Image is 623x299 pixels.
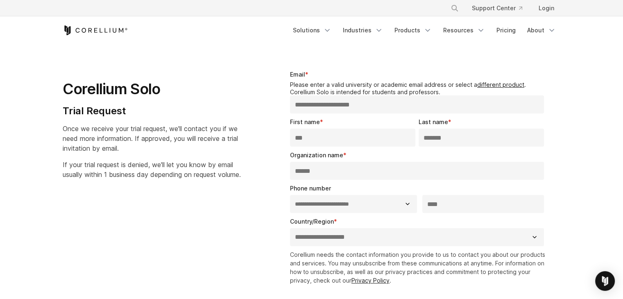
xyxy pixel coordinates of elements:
[441,1,561,16] div: Navigation Menu
[290,250,548,285] p: Corellium needs the contact information you provide to us to contact you about our products and s...
[290,152,343,159] span: Organization name
[492,23,521,38] a: Pricing
[288,23,561,38] div: Navigation Menu
[290,71,305,78] span: Email
[63,25,128,35] a: Corellium Home
[63,105,241,117] h4: Trial Request
[63,80,241,98] h1: Corellium Solo
[63,125,238,152] span: Once we receive your trial request, we'll contact you if we need more information. If approved, y...
[63,161,241,179] span: If your trial request is denied, we'll let you know by email usually within 1 business day depend...
[390,23,437,38] a: Products
[465,1,529,16] a: Support Center
[532,1,561,16] a: Login
[447,1,462,16] button: Search
[338,23,388,38] a: Industries
[290,185,331,192] span: Phone number
[522,23,561,38] a: About
[290,118,320,125] span: First name
[290,218,334,225] span: Country/Region
[477,81,524,88] a: different product
[438,23,490,38] a: Resources
[288,23,336,38] a: Solutions
[290,81,548,95] legend: Please enter a valid university or academic email address or select a . Corellium Solo is intende...
[595,271,615,291] div: Open Intercom Messenger
[419,118,448,125] span: Last name
[351,277,390,284] a: Privacy Policy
